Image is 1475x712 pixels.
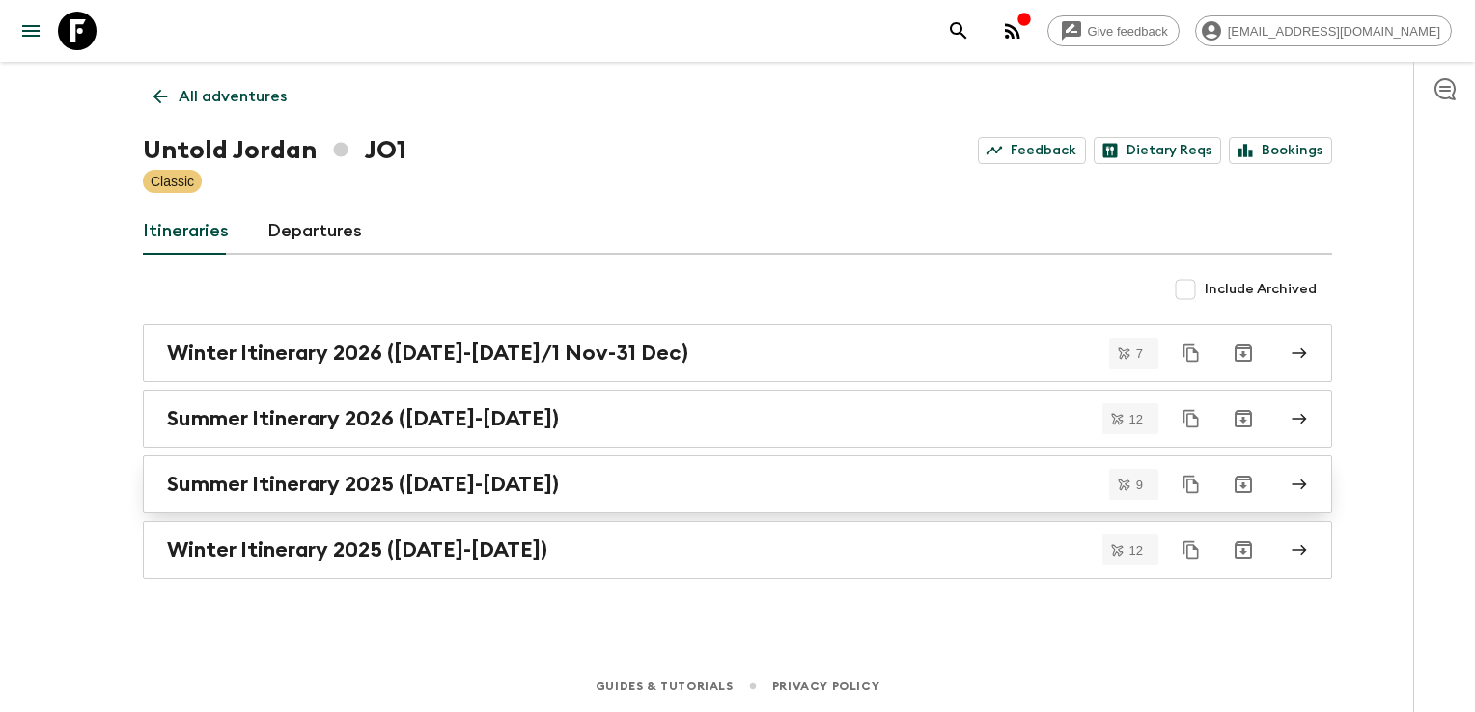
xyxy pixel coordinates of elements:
button: search adventures [939,12,978,50]
button: Duplicate [1174,401,1209,436]
a: Guides & Tutorials [596,675,734,697]
a: Winter Itinerary 2025 ([DATE]-[DATE]) [143,521,1332,579]
span: Give feedback [1077,24,1179,39]
span: 12 [1118,413,1155,425]
a: All adventures [143,77,297,116]
button: menu [12,12,50,50]
a: Dietary Reqs [1094,137,1221,164]
a: Summer Itinerary 2026 ([DATE]-[DATE]) [143,390,1332,448]
h2: Summer Itinerary 2026 ([DATE]-[DATE]) [167,406,559,431]
a: Itineraries [143,208,229,255]
button: Duplicate [1174,467,1209,502]
a: Privacy Policy [772,675,879,697]
button: Archive [1224,465,1263,504]
span: 7 [1125,347,1155,360]
button: Duplicate [1174,336,1209,370]
p: Classic [151,172,194,191]
span: Include Archived [1205,280,1317,299]
p: All adventures [179,85,287,108]
span: 9 [1125,479,1155,491]
h2: Winter Itinerary 2026 ([DATE]-[DATE]/1 Nov-31 Dec) [167,341,688,366]
a: Bookings [1229,137,1332,164]
button: Archive [1224,531,1263,569]
h2: Winter Itinerary 2025 ([DATE]-[DATE]) [167,537,547,562]
div: [EMAIL_ADDRESS][DOMAIN_NAME] [1195,15,1452,46]
a: Departures [267,208,362,255]
a: Give feedback [1047,15,1180,46]
h1: Untold Jordan JO1 [143,131,406,170]
h2: Summer Itinerary 2025 ([DATE]-[DATE]) [167,472,559,497]
a: Summer Itinerary 2025 ([DATE]-[DATE]) [143,455,1332,513]
a: Winter Itinerary 2026 ([DATE]-[DATE]/1 Nov-31 Dec) [143,324,1332,382]
a: Feedback [978,137,1086,164]
span: 12 [1118,544,1155,557]
button: Archive [1224,334,1263,372]
button: Archive [1224,399,1263,438]
button: Duplicate [1174,533,1209,567]
span: [EMAIL_ADDRESS][DOMAIN_NAME] [1217,24,1451,39]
